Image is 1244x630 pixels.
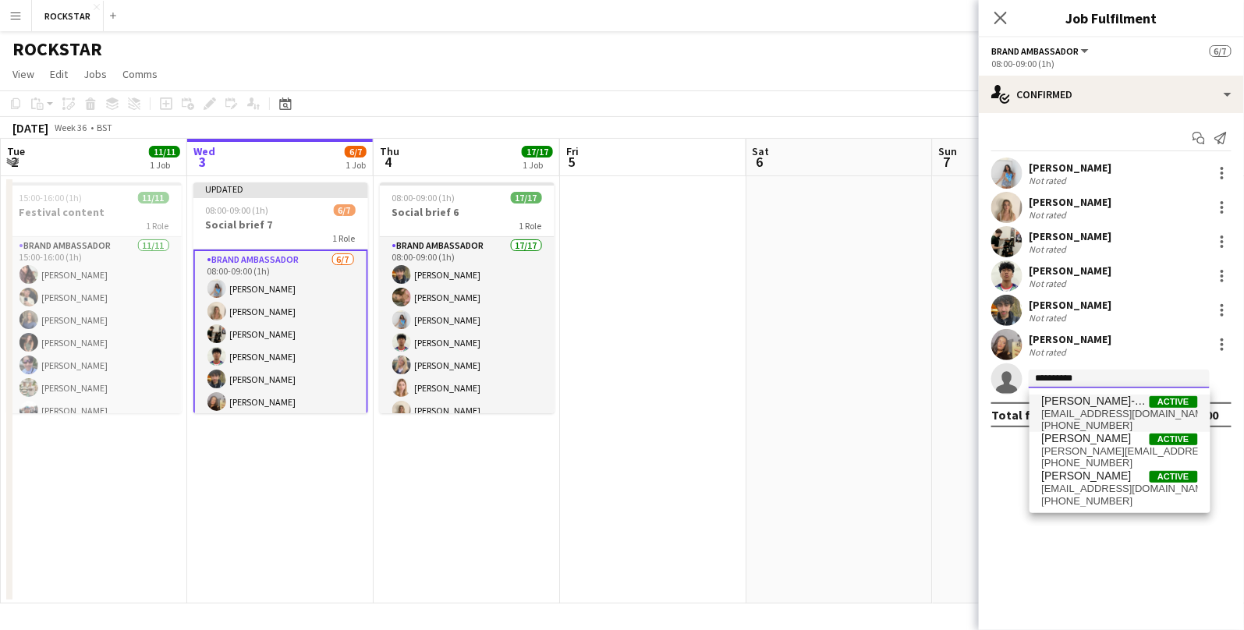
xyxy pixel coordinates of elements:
div: [PERSON_NAME] [1029,264,1111,278]
div: [PERSON_NAME] [1029,161,1111,175]
div: Not rated [1029,346,1069,358]
div: Not rated [1029,175,1069,186]
span: 5 [564,153,579,171]
span: Sun [939,144,958,158]
span: isabellemorris@yahoo.co.uk [1042,483,1198,495]
app-card-role: Brand Ambassador11/1115:00-16:00 (1h)[PERSON_NAME][PERSON_NAME][PERSON_NAME][PERSON_NAME][PERSON_... [7,237,182,516]
span: +4407895754466 [1042,419,1198,432]
div: Confirmed [979,76,1244,113]
div: 1 Job [346,159,366,171]
span: 4 [377,153,399,171]
span: 08:00-09:00 (1h) [392,192,455,204]
span: 6/7 [1210,45,1232,57]
span: Active [1150,434,1198,445]
div: [PERSON_NAME] [1029,229,1111,243]
div: [PERSON_NAME] [1029,298,1111,312]
span: isabellemday@outlook.com [1042,408,1198,420]
button: ROCKSTAR [32,1,104,31]
app-job-card: 08:00-09:00 (1h)17/17Social brief 61 RoleBrand Ambassador17/1708:00-09:00 (1h)[PERSON_NAME][PERSO... [380,182,555,413]
span: Week 36 [51,122,90,133]
span: Isabelle Morris [1042,469,1132,483]
h3: Festival content [7,205,182,219]
div: 1 Job [523,159,552,171]
div: Total fee [991,407,1044,423]
span: Tue [7,144,25,158]
h3: Job Fulfilment [979,8,1244,28]
span: 15:00-16:00 (1h) [19,192,83,204]
span: Edit [50,67,68,81]
span: Isabelle Macklin-Day [1042,395,1150,408]
span: +4407534190434 [1042,495,1198,508]
span: 6/7 [345,146,367,157]
span: 6/7 [334,204,356,216]
h3: Social brief 7 [193,218,368,232]
app-job-card: Updated08:00-09:00 (1h)6/7Social brief 71 RoleBrand Ambassador6/708:00-09:00 (1h)[PERSON_NAME][PE... [193,182,368,413]
div: Not rated [1029,312,1069,324]
span: 3 [191,153,215,171]
span: Fri [566,144,579,158]
div: Not rated [1029,278,1069,289]
div: [PERSON_NAME] [1029,195,1111,209]
span: 1 Role [519,220,542,232]
h1: ROCKSTAR [12,37,102,61]
span: 1 Role [147,220,169,232]
h3: Social brief 6 [380,205,555,219]
span: 2 [5,153,25,171]
button: Brand Ambassador [991,45,1091,57]
span: Isabelle Meaney [1042,432,1132,445]
a: Jobs [77,64,113,84]
app-job-card: 15:00-16:00 (1h)11/11Festival content1 RoleBrand Ambassador11/1115:00-16:00 (1h)[PERSON_NAME][PER... [7,182,182,413]
span: Wed [193,144,215,158]
a: Comms [116,64,164,84]
div: Updated [193,182,368,195]
span: Comms [122,67,158,81]
span: 17/17 [511,192,542,204]
div: Not rated [1029,209,1069,221]
span: Active [1150,396,1198,408]
a: Edit [44,64,74,84]
span: 17/17 [522,146,553,157]
div: [DATE] [12,120,48,136]
span: 08:00-09:00 (1h) [206,204,269,216]
span: View [12,67,34,81]
span: Jobs [83,67,107,81]
span: isabelle.meaney@gmail.com [1042,445,1198,458]
span: Thu [380,144,399,158]
span: Sat [753,144,770,158]
span: Active [1150,471,1198,483]
div: [PERSON_NAME] [1029,332,1111,346]
a: View [6,64,41,84]
span: 7 [937,153,958,171]
div: 08:00-09:00 (1h) [991,58,1232,69]
span: +3530877059010 [1042,457,1198,469]
span: Brand Ambassador [991,45,1079,57]
span: 11/11 [138,192,169,204]
span: 1 Role [333,232,356,244]
span: 6 [750,153,770,171]
app-card-role: Brand Ambassador6/708:00-09:00 (1h)[PERSON_NAME][PERSON_NAME][PERSON_NAME][PERSON_NAME][PERSON_NA... [193,250,368,441]
div: 1 Job [150,159,179,171]
div: Not rated [1029,243,1069,255]
div: BST [97,122,112,133]
span: 11/11 [149,146,180,157]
